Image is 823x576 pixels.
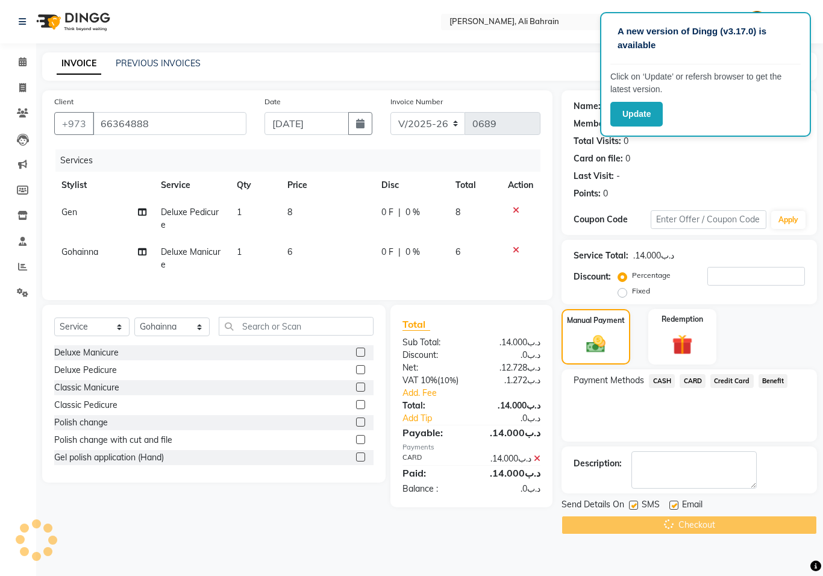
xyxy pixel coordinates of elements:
[393,387,549,399] a: Add. Fee
[237,246,242,257] span: 1
[746,11,768,32] img: Admin
[374,172,449,199] th: Disc
[666,332,699,357] img: _gift.svg
[393,452,472,465] div: CARD
[649,374,675,388] span: CASH
[472,466,550,480] div: .د.ب14.000
[264,96,281,107] label: Date
[393,362,472,374] div: Net:
[402,442,540,452] div: Payments
[574,271,611,283] div: Discount:
[574,135,621,148] div: Total Visits:
[574,100,601,113] div: Name:
[93,112,246,135] input: Search by Name/Mobile/Email/Code
[574,170,614,183] div: Last Visit:
[54,399,117,412] div: Classic Pedicure
[398,206,401,219] span: |
[381,206,393,219] span: 0 F
[161,207,219,230] span: Deluxe Pedicure
[662,314,703,325] label: Redemption
[625,152,630,165] div: 0
[610,102,663,127] button: Update
[455,207,460,218] span: 8
[405,206,420,219] span: 0 %
[54,451,164,464] div: Gel polish application (Hand)
[680,374,706,388] span: CARD
[55,149,549,172] div: Services
[237,207,242,218] span: 1
[230,172,280,199] th: Qty
[574,117,805,130] div: No Active Membership
[567,315,625,326] label: Manual Payment
[472,483,550,495] div: .د.ب0
[54,96,74,107] label: Client
[574,249,628,262] div: Service Total:
[632,270,671,281] label: Percentage
[287,246,292,257] span: 6
[393,425,472,440] div: Payable:
[472,374,550,387] div: .د.ب1.272
[161,246,221,270] span: Deluxe Manicure
[759,374,788,388] span: Benefit
[651,210,766,229] input: Enter Offer / Coupon Code
[574,117,626,130] div: Membership:
[54,364,117,377] div: Deluxe Pedicure
[710,374,754,388] span: Credit Card
[472,425,550,440] div: .د.ب14.000
[682,498,703,513] span: Email
[642,498,660,513] span: SMS
[54,416,108,429] div: Polish change
[616,170,620,183] div: -
[574,457,622,470] div: Description:
[393,412,484,425] a: Add Tip
[61,207,77,218] span: Gen
[624,135,628,148] div: 0
[393,483,472,495] div: Balance :
[287,207,292,218] span: 8
[574,213,651,226] div: Coupon Code
[61,246,98,257] span: Gohainna
[501,172,540,199] th: Action
[448,172,501,199] th: Total
[393,336,472,349] div: Sub Total:
[402,375,437,386] span: VAT 10%
[393,349,472,362] div: Discount:
[405,246,420,258] span: 0 %
[603,187,608,200] div: 0
[472,452,550,465] div: .د.ب14.000
[54,381,119,394] div: Classic Manicure
[472,349,550,362] div: .د.ب0
[632,286,650,296] label: Fixed
[610,70,801,96] p: Click on ‘Update’ or refersh browser to get the latest version.
[219,317,374,336] input: Search or Scan
[393,399,472,412] div: Total:
[393,374,472,387] div: ( )
[393,466,472,480] div: Paid:
[574,152,623,165] div: Card on file:
[381,246,393,258] span: 0 F
[633,249,674,262] div: .د.ب14.000
[472,336,550,349] div: .د.ب14.000
[580,333,612,355] img: _cash.svg
[484,412,549,425] div: .د.ب0
[574,187,601,200] div: Points:
[54,172,154,199] th: Stylist
[771,211,806,229] button: Apply
[455,246,460,257] span: 6
[472,399,550,412] div: .د.ب14.000
[54,434,172,446] div: Polish change with cut and file
[574,374,644,387] span: Payment Methods
[562,498,624,513] span: Send Details On
[618,25,793,52] p: A new version of Dingg (v3.17.0) is available
[57,53,101,75] a: INVOICE
[54,346,119,359] div: Deluxe Manicure
[472,362,550,374] div: .د.ب12.728
[31,5,113,39] img: logo
[398,246,401,258] span: |
[402,318,430,331] span: Total
[116,58,201,69] a: PREVIOUS INVOICES
[440,375,456,385] span: 10%
[154,172,230,199] th: Service
[280,172,374,199] th: Price
[54,112,94,135] button: +973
